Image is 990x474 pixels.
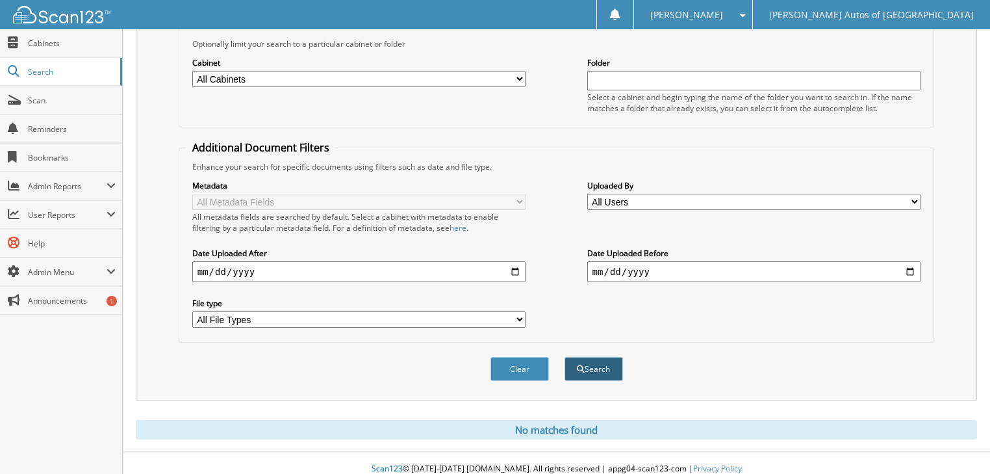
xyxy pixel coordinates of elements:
div: Enhance your search for specific documents using filters such as date and file type. [186,161,928,172]
span: [PERSON_NAME] Autos of [GEOGRAPHIC_DATA] [769,11,974,19]
span: Admin Menu [28,267,107,278]
label: Metadata [192,180,526,191]
span: Admin Reports [28,181,107,192]
div: No matches found [136,420,977,440]
iframe: Chat Widget [925,412,990,474]
input: end [587,261,921,282]
a: here [450,222,466,233]
span: Scan123 [372,463,403,474]
img: scan123-logo-white.svg [13,6,110,23]
a: Privacy Policy [693,463,742,474]
label: Uploaded By [587,180,921,191]
span: Search [28,66,114,77]
div: 1 [107,296,117,306]
span: User Reports [28,209,107,220]
label: Date Uploaded Before [587,248,921,259]
label: Folder [587,57,921,68]
span: Help [28,238,116,249]
div: All metadata fields are searched by default. Select a cabinet with metadata to enable filtering b... [192,211,526,233]
div: Optionally limit your search to a particular cabinet or folder [186,38,928,49]
span: Reminders [28,124,116,135]
span: Bookmarks [28,152,116,163]
input: start [192,261,526,282]
button: Search [565,357,623,381]
legend: Additional Document Filters [186,140,336,155]
span: Announcements [28,295,116,306]
label: Date Uploaded After [192,248,526,259]
span: Scan [28,95,116,106]
button: Clear [490,357,549,381]
span: Cabinets [28,38,116,49]
div: Select a cabinet and begin typing the name of the folder you want to search in. If the name match... [587,92,921,114]
span: [PERSON_NAME] [650,11,723,19]
label: Cabinet [192,57,526,68]
label: File type [192,298,526,309]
